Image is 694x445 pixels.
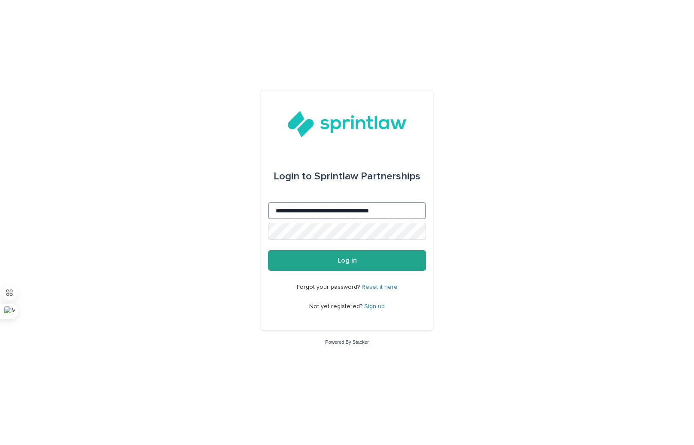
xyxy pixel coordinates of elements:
div: Sprintlaw Partnerships [274,164,420,188]
a: Powered By Stacker [325,339,368,345]
a: Sign up [364,303,385,309]
span: Login to [274,171,312,182]
button: Log in [268,250,426,271]
a: Reset it here [362,284,398,290]
img: lAReR8lAQ0auaI8hccMo [288,111,406,137]
span: Forgot your password? [297,284,362,290]
span: Not yet registered? [309,303,364,309]
span: Log in [338,257,357,264]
